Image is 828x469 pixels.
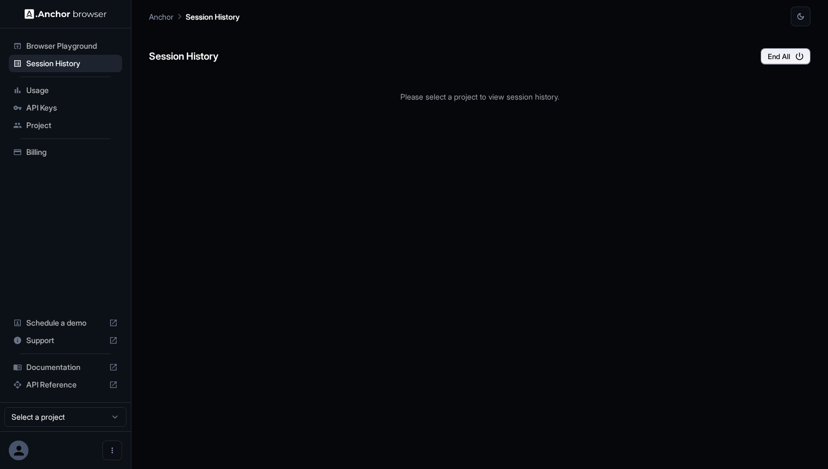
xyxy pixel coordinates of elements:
p: Please select a project to view session history. [149,91,810,102]
button: Open menu [102,441,122,460]
div: Usage [9,82,122,99]
div: API Keys [9,99,122,117]
span: API Keys [26,102,118,113]
div: API Reference [9,376,122,393]
span: Browser Playground [26,40,118,51]
div: Schedule a demo [9,314,122,332]
span: Documentation [26,362,105,373]
span: Session History [26,58,118,69]
div: Session History [9,55,122,72]
button: End All [761,48,810,65]
img: Anchor Logo [25,9,107,19]
p: Session History [186,11,240,22]
div: Documentation [9,358,122,376]
span: Support [26,335,105,346]
span: Billing [26,147,118,158]
span: API Reference [26,379,105,390]
nav: breadcrumb [149,10,240,22]
div: Support [9,332,122,349]
h6: Session History [149,49,219,65]
span: Usage [26,85,118,96]
span: Schedule a demo [26,317,105,328]
span: Project [26,120,118,131]
div: Project [9,117,122,134]
p: Anchor [149,11,174,22]
div: Browser Playground [9,37,122,55]
div: Billing [9,143,122,161]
